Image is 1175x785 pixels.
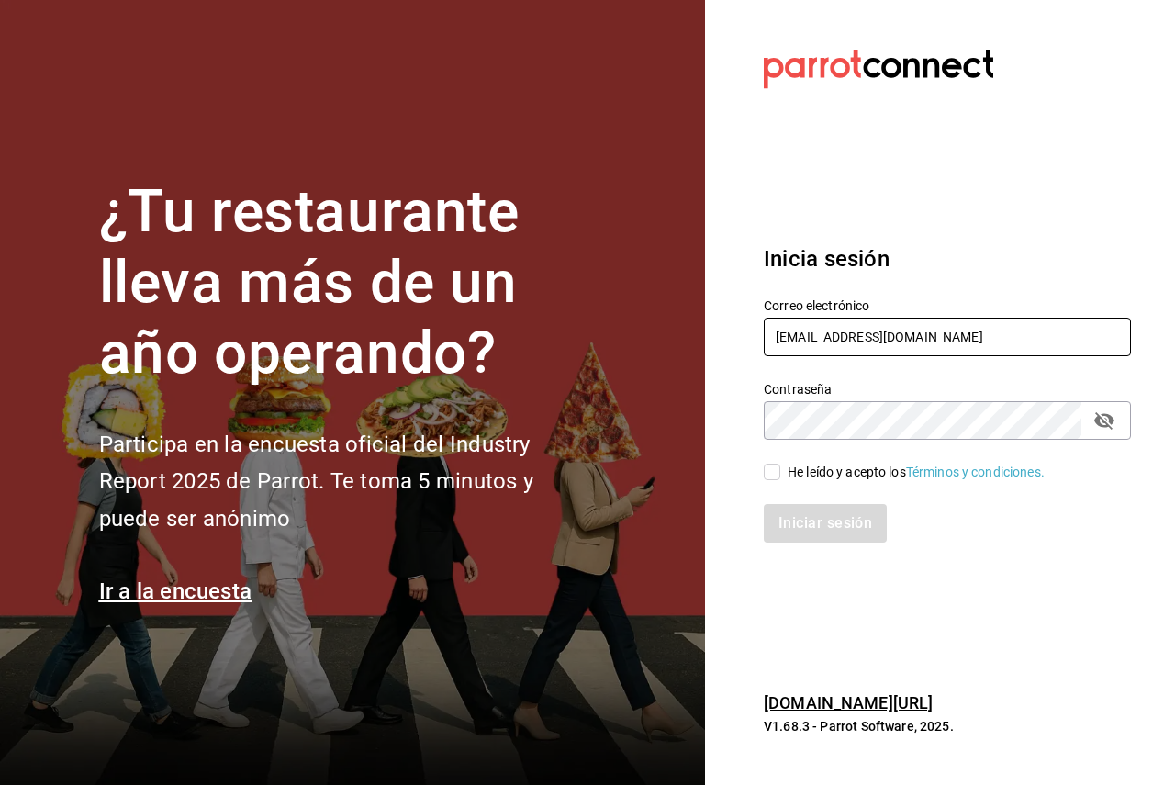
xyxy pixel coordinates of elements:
[99,578,252,604] a: Ir a la encuesta
[906,465,1045,479] a: Términos y condiciones.
[764,299,1131,312] label: Correo electrónico
[764,717,1131,735] p: V1.68.3 - Parrot Software, 2025.
[764,242,1131,275] h3: Inicia sesión
[99,177,595,388] h1: ¿Tu restaurante lleva más de un año operando?
[1089,405,1120,436] button: passwordField
[99,426,595,538] h2: Participa en la encuesta oficial del Industry Report 2025 de Parrot. Te toma 5 minutos y puede se...
[764,693,933,712] a: [DOMAIN_NAME][URL]
[788,463,1045,482] div: He leído y acepto los
[764,318,1131,356] input: Ingresa tu correo electrónico
[764,383,1131,396] label: Contraseña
